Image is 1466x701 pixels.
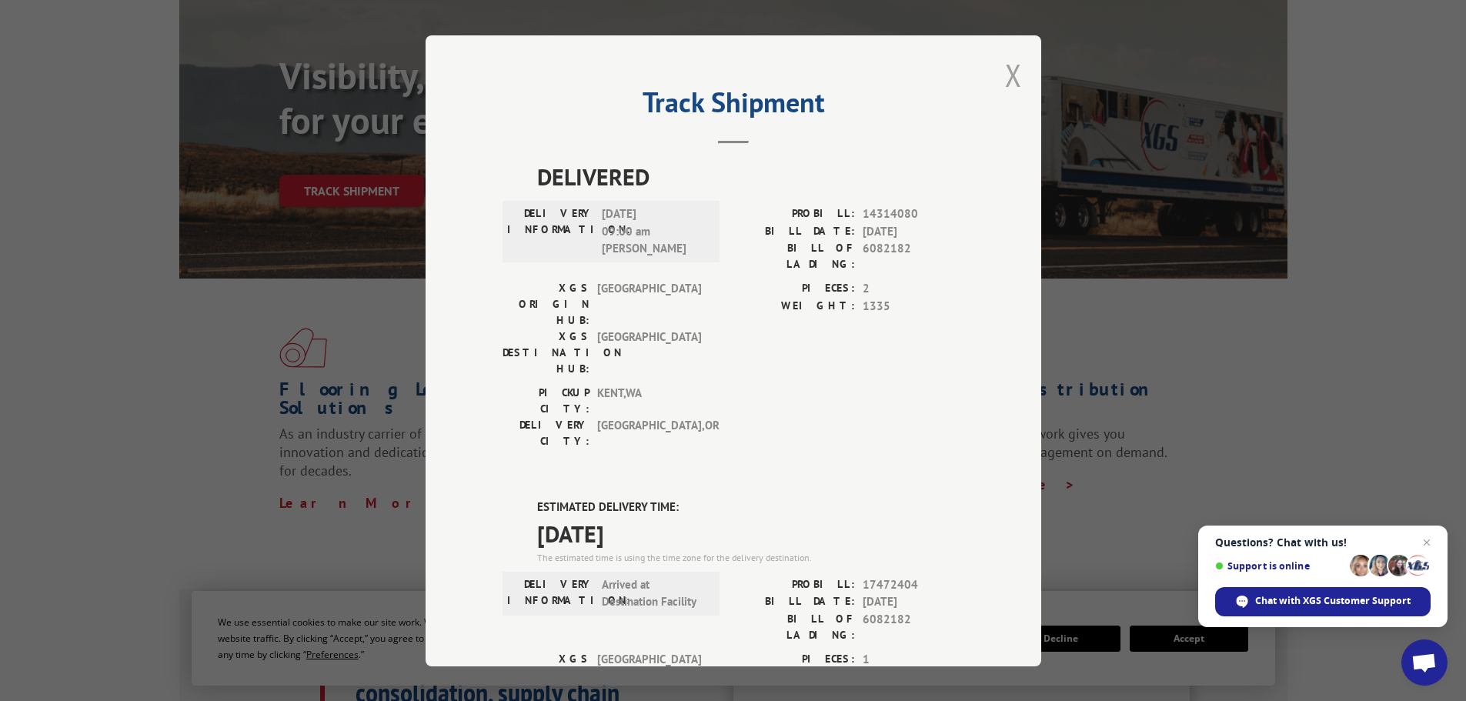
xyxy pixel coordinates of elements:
span: Chat with XGS Customer Support [1255,594,1411,608]
label: XGS ORIGIN HUB: [503,650,589,699]
label: XGS ORIGIN HUB: [503,280,589,329]
span: 14314080 [863,205,964,223]
span: Arrived at Destination Facility [602,576,706,610]
div: The estimated time is using the time zone for the delivery destination. [537,550,964,564]
label: PROBILL: [733,205,855,223]
div: Chat with XGS Customer Support [1215,587,1431,616]
span: [GEOGRAPHIC_DATA] , OR [597,417,701,449]
span: 1 [863,650,964,668]
label: BILL DATE: [733,222,855,240]
span: [DATE] 09:00 am [PERSON_NAME] [602,205,706,258]
label: ESTIMATED DELIVERY TIME: [537,499,964,516]
button: Close modal [1005,55,1022,95]
label: DELIVERY CITY: [503,417,589,449]
span: [GEOGRAPHIC_DATA] [597,280,701,329]
span: Questions? Chat with us! [1215,536,1431,549]
label: PIECES: [733,280,855,298]
label: DELIVERY INFORMATION: [507,576,594,610]
label: BILL OF LADING: [733,610,855,643]
span: [DATE] [863,593,964,611]
label: WEIGHT: [733,297,855,315]
span: KENT , WA [597,385,701,417]
span: DELIVERED [537,159,964,194]
span: 6082182 [863,240,964,272]
span: Support is online [1215,560,1344,572]
label: PROBILL: [733,576,855,593]
h2: Track Shipment [503,92,964,121]
label: BILL OF LADING: [733,240,855,272]
label: PIECES: [733,650,855,668]
label: DELIVERY INFORMATION: [507,205,594,258]
label: BILL DATE: [733,593,855,611]
span: 2 [863,280,964,298]
span: [DATE] [537,516,964,550]
span: [GEOGRAPHIC_DATA] [597,650,701,699]
span: 1335 [863,297,964,315]
span: 17472404 [863,576,964,593]
label: PICKUP CITY: [503,385,589,417]
span: [GEOGRAPHIC_DATA] [597,329,701,377]
span: 6082182 [863,610,964,643]
div: Open chat [1401,639,1448,686]
span: [DATE] [863,222,964,240]
span: Close chat [1418,533,1436,552]
label: XGS DESTINATION HUB: [503,329,589,377]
